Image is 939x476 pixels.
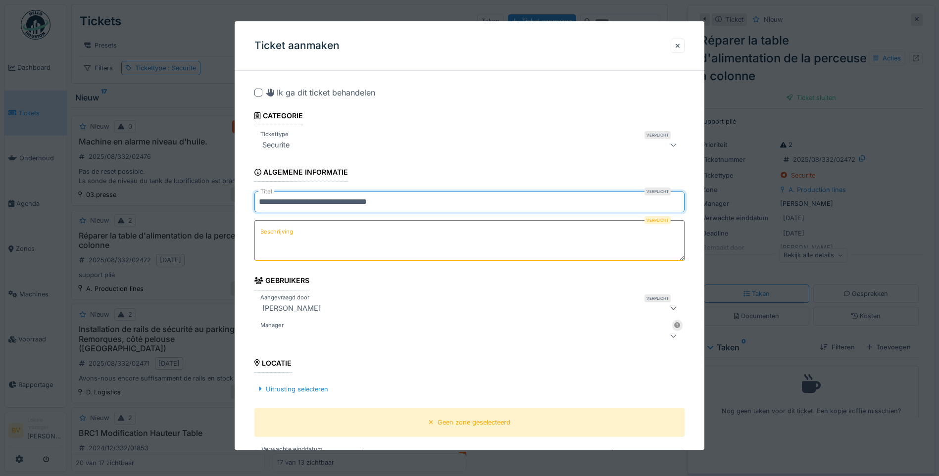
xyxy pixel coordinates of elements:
[254,165,348,182] div: Algemene informatie
[644,188,671,196] div: Verplicht
[254,356,292,373] div: Locatie
[258,302,325,314] div: [PERSON_NAME]
[258,321,286,330] label: Manager
[258,188,274,196] label: Titel
[254,108,302,125] div: Categorie
[258,139,294,151] div: Securite
[254,274,309,290] div: Gebruikers
[644,131,671,139] div: Verplicht
[258,226,295,238] label: Beschrijving
[258,293,311,302] label: Aangevraagd door
[254,40,340,52] h3: Ticket aanmaken
[266,87,375,98] div: Ik ga dit ticket behandelen
[254,382,332,396] div: Uitrusting selecteren
[258,130,291,139] label: Tickettype
[644,217,671,225] div: Verplicht
[260,444,324,455] label: Verwachte einddatum
[438,418,510,427] div: Geen zone geselecteerd
[644,294,671,302] div: Verplicht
